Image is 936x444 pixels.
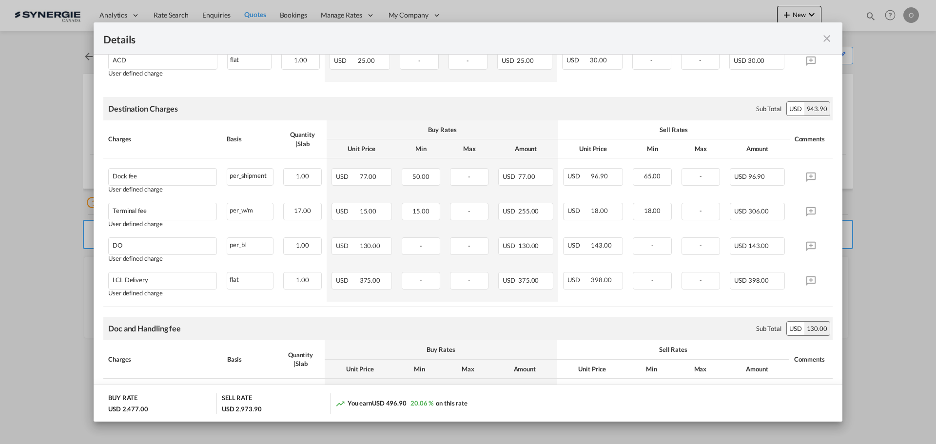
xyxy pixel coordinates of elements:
[677,139,725,158] th: Max
[222,405,262,413] div: USD 2,973.90
[676,360,725,379] th: Max
[734,57,746,64] span: USD
[725,139,790,158] th: Amount
[113,207,147,214] div: Terminal fee
[108,103,178,114] div: Destination Charges
[517,57,534,64] span: 25.00
[227,203,273,215] div: per_w/m
[557,360,627,379] th: Unit Price
[10,26,719,37] p: Pick-up location :
[330,345,552,354] div: Buy Rates
[756,104,781,113] div: Sub Total
[567,241,590,249] span: USD
[468,207,470,215] span: -
[787,322,804,335] div: USD
[10,26,719,37] p: [URL][DOMAIN_NAME]
[113,57,126,64] div: ACD
[108,405,148,413] div: USD 2,477.00
[502,57,516,64] span: USD
[644,172,661,180] span: 65.00
[700,276,702,284] span: -
[420,242,422,250] span: -
[591,276,611,284] span: 398.00
[821,33,833,44] md-icon: icon-close fg-AAA8AD m-0 cursor
[10,10,719,20] p: Gloshipping
[748,57,765,64] span: 30.00
[412,207,429,215] span: 15.00
[804,322,830,335] div: 130.00
[591,172,608,180] span: 96.90
[395,360,444,379] th: Min
[724,360,789,379] th: Amount
[10,43,719,53] p: transkid
[789,340,833,378] th: Comments
[294,56,307,64] span: 1.00
[294,207,311,214] span: 17.00
[10,10,719,20] body: Editor, editor5
[493,139,558,158] th: Amount
[418,57,421,64] span: -
[790,120,833,158] th: Comments
[334,57,356,64] span: USD
[336,276,358,284] span: USD
[10,97,60,104] strong: E Manifest (ACI):
[412,173,429,180] span: 50.00
[627,360,676,379] th: Min
[628,139,676,158] th: Min
[804,102,830,116] div: 943.90
[113,276,148,284] div: LCL Delivery
[372,399,407,407] span: USD 496.90
[748,207,769,215] span: 306.00
[227,135,273,143] div: Basis
[734,242,747,250] span: USD
[700,207,702,214] span: -
[518,276,539,284] span: 375.00
[296,172,309,180] span: 1.00
[444,360,492,379] th: Max
[227,238,273,250] div: per_bl
[591,241,611,249] span: 143.00
[331,125,553,134] div: Buy Rates
[108,135,217,143] div: Charges
[445,139,493,158] th: Max
[650,56,653,64] span: -
[591,207,608,214] span: 18.00
[468,276,470,284] span: -
[468,173,470,180] span: -
[467,57,469,64] span: -
[558,139,628,158] th: Unit Price
[227,355,272,364] div: Basis
[335,399,468,409] div: You earn on this rate
[108,393,137,405] div: BUY RATE
[94,22,842,422] md-dialog: Port of Loading ...
[566,56,589,64] span: USD
[281,350,320,368] div: Quantity | Slab
[748,242,769,250] span: 143.00
[748,276,769,284] span: 398.00
[227,272,273,285] div: flat
[651,241,654,249] span: -
[360,276,380,284] span: 375.00
[503,173,517,180] span: USD
[335,399,345,408] md-icon: icon-trending-up
[360,242,380,250] span: 130.00
[748,173,765,180] span: 96.90
[336,242,358,250] span: USD
[787,102,804,116] div: USD
[360,173,377,180] span: 77.00
[325,360,395,379] th: Unit Price
[358,57,375,64] span: 25.00
[108,255,217,262] div: User defined charge
[296,241,309,249] span: 1.00
[503,207,517,215] span: USD
[734,207,747,215] span: USD
[228,53,271,65] div: flat
[518,207,539,215] span: 255.00
[10,11,58,18] strong: Origin Charges:
[734,173,747,180] span: USD
[108,323,181,334] div: Doc and Handling fee
[468,242,470,250] span: -
[734,276,747,284] span: USD
[227,169,273,181] div: per_shipment
[518,242,539,250] span: 130.00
